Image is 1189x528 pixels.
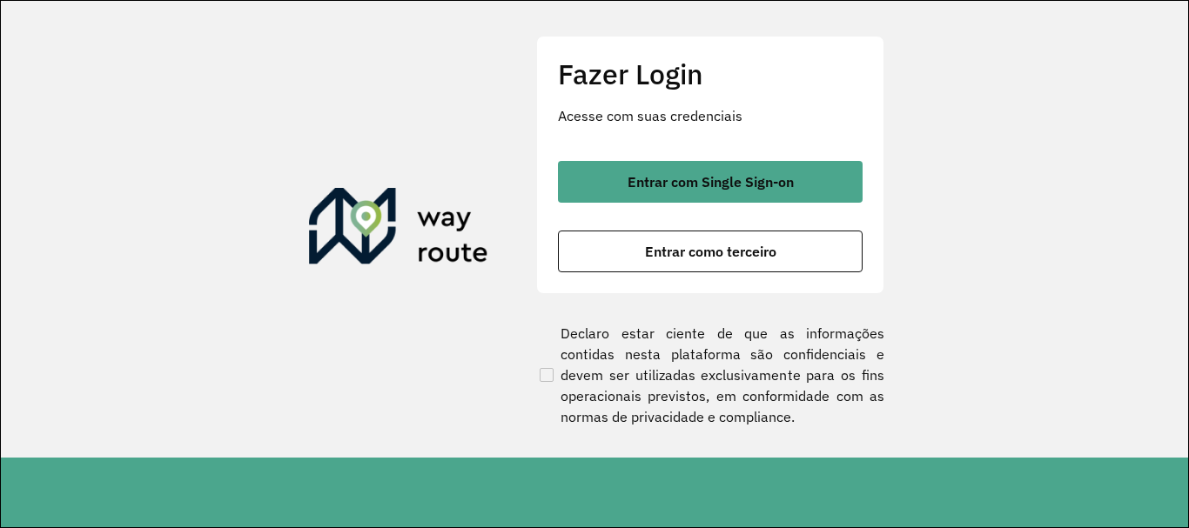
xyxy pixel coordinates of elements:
img: Roteirizador AmbevTech [309,188,488,271]
span: Entrar como terceiro [645,244,776,258]
p: Acesse com suas credenciais [558,105,863,126]
button: button [558,231,863,272]
label: Declaro estar ciente de que as informações contidas nesta plataforma são confidenciais e devem se... [536,323,884,427]
h2: Fazer Login [558,57,863,90]
button: button [558,161,863,203]
span: Entrar com Single Sign-on [628,175,794,189]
